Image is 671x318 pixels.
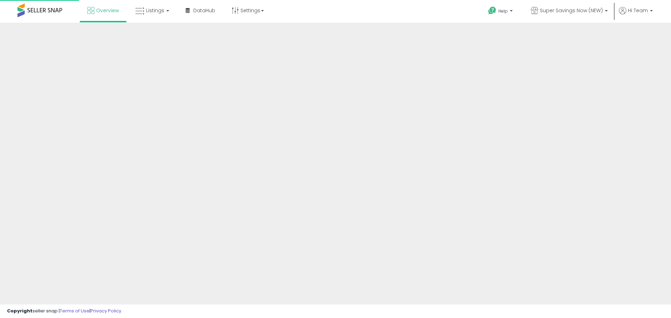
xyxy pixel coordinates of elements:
[540,7,603,14] span: Super Savings Now (NEW)
[91,308,121,314] a: Privacy Policy
[488,6,497,15] i: Get Help
[96,7,119,14] span: Overview
[628,7,648,14] span: Hi Team
[60,308,89,314] a: Terms of Use
[619,7,653,23] a: Hi Team
[146,7,164,14] span: Listings
[7,308,33,314] strong: Copyright
[7,308,121,315] div: seller snap | |
[193,7,215,14] span: DataHub
[483,1,520,23] a: Help
[498,8,508,14] span: Help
